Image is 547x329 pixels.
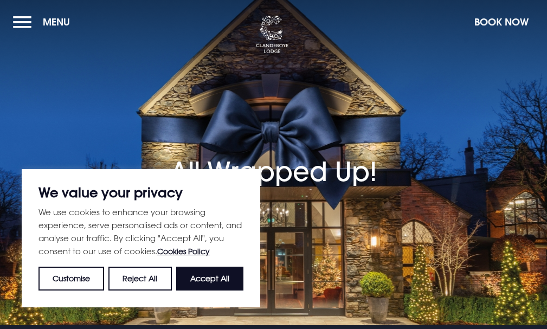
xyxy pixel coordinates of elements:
[22,169,260,307] div: We value your privacy
[469,10,534,34] button: Book Now
[157,247,210,256] a: Cookies Policy
[256,16,288,54] img: Clandeboye Lodge
[170,117,377,187] h1: All Wrapped Up!
[38,267,104,291] button: Customise
[176,267,243,291] button: Accept All
[108,267,171,291] button: Reject All
[38,205,243,258] p: We use cookies to enhance your browsing experience, serve personalised ads or content, and analys...
[43,16,70,28] span: Menu
[38,186,243,199] p: We value your privacy
[13,10,75,34] button: Menu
